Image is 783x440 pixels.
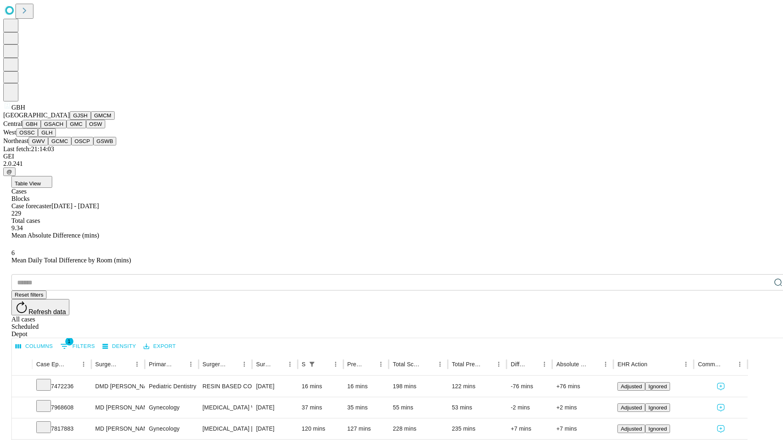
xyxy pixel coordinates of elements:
button: GWV [29,137,48,145]
button: @ [3,167,15,176]
span: Adjusted [621,383,642,389]
div: 55 mins [393,397,444,418]
div: 2.0.241 [3,160,780,167]
button: Sort [174,359,185,370]
button: Adjusted [617,382,645,391]
button: Expand [16,422,28,436]
button: GSWB [93,137,117,145]
div: 16 mins [347,376,385,397]
div: +7 mins [511,418,548,439]
button: Menu [284,359,296,370]
button: Sort [364,359,375,370]
div: [DATE] [256,397,294,418]
button: Menu [78,359,89,370]
span: 229 [11,210,21,217]
button: Menu [185,359,197,370]
div: -76 mins [511,376,548,397]
div: RESIN BASED COMPOSITE 2 SURFACES, POSTERIOR [203,376,248,397]
button: Sort [723,359,734,370]
div: 7472236 [36,376,87,397]
button: Reset filters [11,290,46,299]
button: Menu [539,359,550,370]
button: Menu [600,359,611,370]
span: 6 [11,249,15,256]
div: MD [PERSON_NAME] [PERSON_NAME] Md [95,397,141,418]
div: Difference [511,361,526,367]
button: Sort [319,359,330,370]
span: 1 [65,337,73,345]
button: Select columns [13,340,55,353]
span: Mean Daily Total Difference by Room (mins) [11,257,131,264]
button: Refresh data [11,299,69,315]
div: +2 mins [556,397,609,418]
div: Total Predicted Duration [452,361,481,367]
span: Northeast [3,137,29,144]
button: Ignored [645,382,670,391]
div: Total Scheduled Duration [393,361,422,367]
button: Ignored [645,425,670,433]
button: Sort [482,359,493,370]
div: MD [PERSON_NAME] [PERSON_NAME] Md [95,418,141,439]
button: Show filters [58,340,97,353]
div: [MEDICAL_DATA] WITH [MEDICAL_DATA] AND/OR [MEDICAL_DATA] WITH OR WITHOUT D&C [203,397,248,418]
span: Reset filters [15,292,43,298]
span: Mean Absolute Difference (mins) [11,232,99,239]
button: OSCP [71,137,93,145]
button: Sort [120,359,131,370]
span: Last fetch: 21:14:03 [3,145,54,152]
button: Expand [16,380,28,394]
div: 120 mins [302,418,339,439]
span: [GEOGRAPHIC_DATA] [3,112,70,119]
button: Export [142,340,178,353]
button: Expand [16,401,28,415]
span: Ignored [648,426,667,432]
button: Sort [423,359,434,370]
div: Predicted In Room Duration [347,361,363,367]
button: OSSC [16,128,38,137]
button: Density [100,340,138,353]
div: 7817883 [36,418,87,439]
button: GMCM [91,111,115,120]
div: 228 mins [393,418,444,439]
div: -2 mins [511,397,548,418]
span: Case forecaster [11,202,51,209]
button: GLH [38,128,55,137]
button: Table View [11,176,52,188]
div: 37 mins [302,397,339,418]
div: EHR Action [617,361,647,367]
div: 35 mins [347,397,385,418]
button: Show filters [306,359,318,370]
button: Adjusted [617,403,645,412]
div: Surgery Date [256,361,272,367]
span: GBH [11,104,25,111]
div: DMD [PERSON_NAME] M Dmd [95,376,141,397]
span: @ [7,169,12,175]
div: 53 mins [452,397,503,418]
button: Menu [131,359,143,370]
button: Sort [648,359,659,370]
div: Gynecology [149,397,194,418]
div: Gynecology [149,418,194,439]
button: Adjusted [617,425,645,433]
button: GCMC [48,137,71,145]
div: 198 mins [393,376,444,397]
button: Menu [239,359,250,370]
div: +7 mins [556,418,609,439]
span: Total cases [11,217,40,224]
span: West [3,129,16,136]
button: GJSH [70,111,91,120]
div: 127 mins [347,418,385,439]
div: Surgeon Name [95,361,119,367]
span: Adjusted [621,426,642,432]
div: Surgery Name [203,361,226,367]
span: Table View [15,180,41,187]
div: Primary Service [149,361,173,367]
button: Sort [273,359,284,370]
div: 235 mins [452,418,503,439]
button: Menu [680,359,692,370]
button: Ignored [645,403,670,412]
div: Absolute Difference [556,361,588,367]
div: Scheduled In Room Duration [302,361,305,367]
button: Menu [434,359,446,370]
div: [DATE] [256,418,294,439]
